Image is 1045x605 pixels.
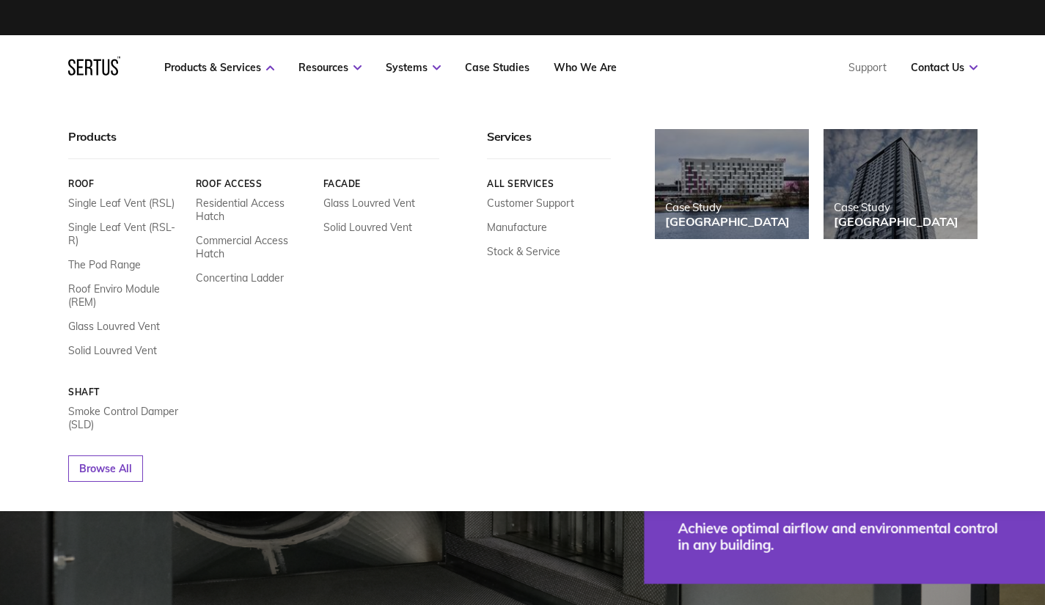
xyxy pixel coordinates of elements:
[554,61,617,74] a: Who We Are
[323,221,411,234] a: Solid Louvred Vent
[68,282,185,309] a: Roof Enviro Module (REM)
[972,535,1045,605] iframe: Chat Widget
[824,129,978,239] a: Case Study[GEOGRAPHIC_DATA]
[68,344,157,357] a: Solid Louvred Vent
[487,129,611,159] div: Services
[487,221,547,234] a: Manufacture
[195,197,312,223] a: Residential Access Hatch
[655,129,809,239] a: Case Study[GEOGRAPHIC_DATA]
[164,61,274,74] a: Products & Services
[911,61,978,74] a: Contact Us
[386,61,441,74] a: Systems
[298,61,362,74] a: Resources
[68,221,185,247] a: Single Leaf Vent (RSL-R)
[195,234,312,260] a: Commercial Access Hatch
[834,200,958,214] div: Case Study
[487,197,574,210] a: Customer Support
[834,214,958,229] div: [GEOGRAPHIC_DATA]
[68,320,160,333] a: Glass Louvred Vent
[848,61,887,74] a: Support
[665,200,790,214] div: Case Study
[68,455,143,482] a: Browse All
[68,405,185,431] a: Smoke Control Damper (SLD)
[465,61,529,74] a: Case Studies
[68,178,185,189] a: Roof
[665,214,790,229] div: [GEOGRAPHIC_DATA]
[487,245,560,258] a: Stock & Service
[68,258,141,271] a: The Pod Range
[323,197,414,210] a: Glass Louvred Vent
[68,386,185,397] a: Shaft
[195,178,312,189] a: Roof Access
[68,129,439,159] div: Products
[487,178,611,189] a: All services
[195,271,283,285] a: Concertina Ladder
[68,197,175,210] a: Single Leaf Vent (RSL)
[323,178,439,189] a: Facade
